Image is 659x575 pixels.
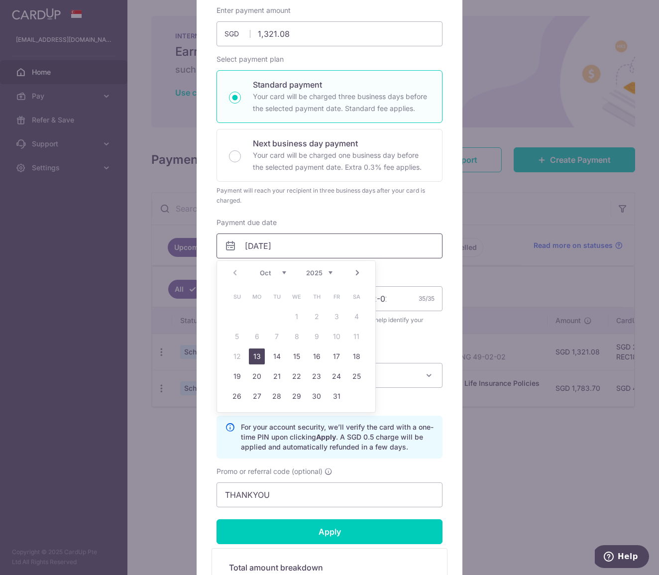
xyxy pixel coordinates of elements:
span: Monday [249,289,265,305]
a: 30 [309,388,325,404]
a: Next [351,267,363,279]
p: Your card will be charged three business days before the selected payment date. Standard fee appl... [253,91,430,115]
label: Enter payment amount [217,5,291,15]
a: 31 [329,388,344,404]
a: 22 [289,368,305,384]
a: 29 [289,388,305,404]
a: 24 [329,368,344,384]
a: 18 [348,348,364,364]
input: 0.00 [217,21,442,46]
a: 21 [269,368,285,384]
a: 28 [269,388,285,404]
a: 17 [329,348,344,364]
span: Sunday [229,289,245,305]
a: 26 [229,388,245,404]
p: Standard payment [253,79,430,91]
input: DD / MM / YYYY [217,233,442,258]
span: Friday [329,289,344,305]
a: 27 [249,388,265,404]
span: SGD [224,29,250,39]
span: Saturday [348,289,364,305]
a: 13 [249,348,265,364]
a: 23 [309,368,325,384]
a: 25 [348,368,364,384]
input: Apply [217,519,442,544]
p: Your card will be charged one business day before the selected payment date. Extra 0.3% fee applies. [253,149,430,173]
a: 15 [289,348,305,364]
a: 14 [269,348,285,364]
a: 20 [249,368,265,384]
span: Wednesday [289,289,305,305]
h5: Total amount breakdown [229,562,430,574]
a: 16 [309,348,325,364]
iframe: Opens a widget where you can find more information [595,545,649,570]
span: Tuesday [269,289,285,305]
div: 35/35 [419,294,435,304]
a: 19 [229,368,245,384]
span: Thursday [309,289,325,305]
span: Promo or referral code (optional) [217,466,323,476]
label: Payment due date [217,218,277,228]
b: Apply [316,433,336,441]
label: Select payment plan [217,54,284,64]
p: For your account security, we’ll verify the card with a one-time PIN upon clicking . A SGD 0.5 ch... [241,422,434,452]
p: Next business day payment [253,137,430,149]
div: Payment will reach your recipient in three business days after your card is charged. [217,186,442,206]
